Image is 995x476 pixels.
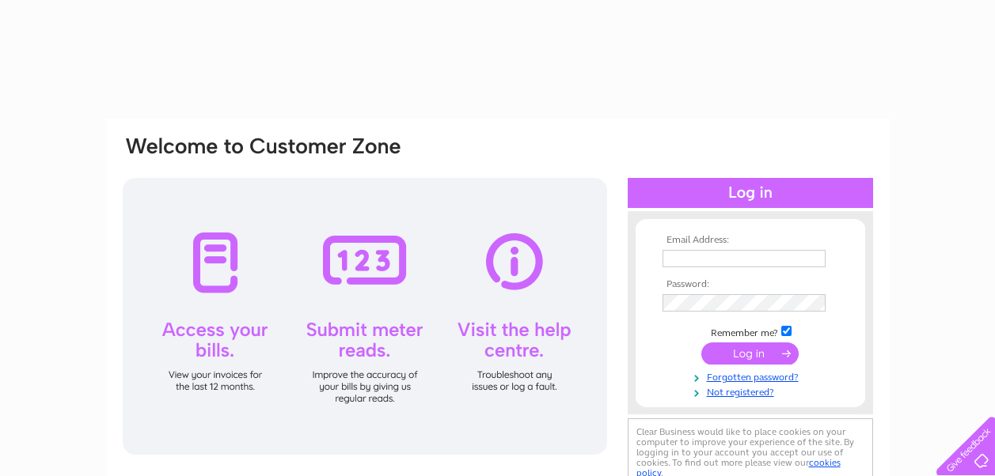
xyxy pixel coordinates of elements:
[659,235,842,246] th: Email Address:
[663,383,842,399] a: Not registered?
[663,368,842,383] a: Forgotten password?
[659,323,842,339] td: Remember me?
[659,279,842,290] th: Password:
[701,342,799,365] input: Submit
